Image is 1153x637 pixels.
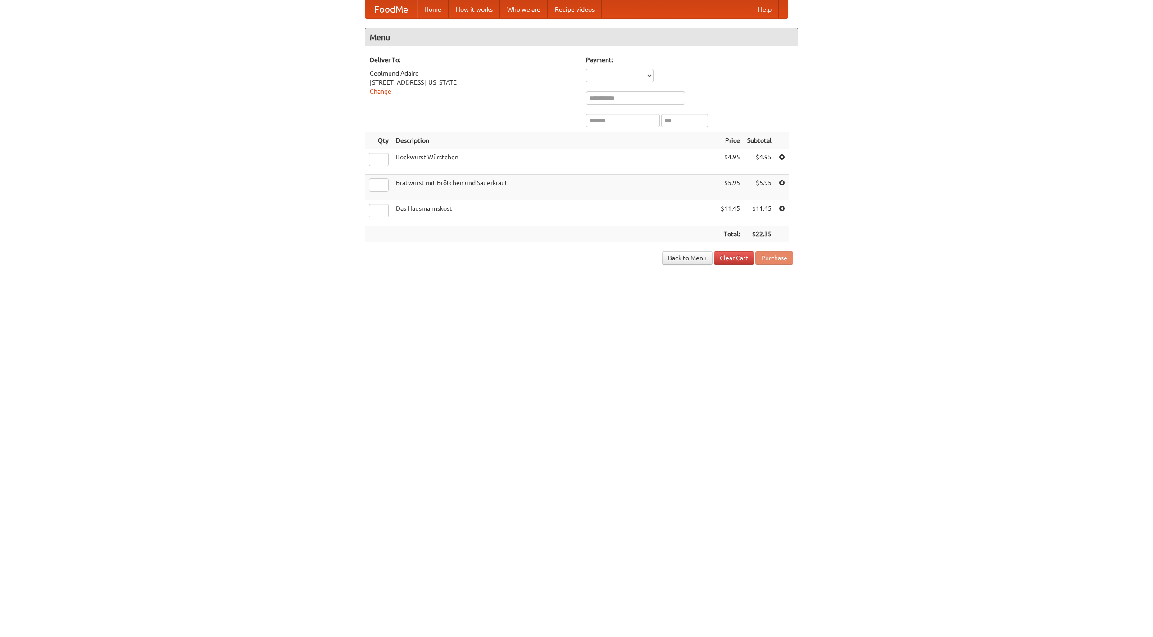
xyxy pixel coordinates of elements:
[370,69,577,78] div: Ceolmund Adaire
[370,55,577,64] h5: Deliver To:
[365,132,392,149] th: Qty
[744,200,775,226] td: $11.45
[717,226,744,243] th: Total:
[370,78,577,87] div: [STREET_ADDRESS][US_STATE]
[717,200,744,226] td: $11.45
[392,175,717,200] td: Bratwurst mit Brötchen und Sauerkraut
[751,0,779,18] a: Help
[717,132,744,149] th: Price
[392,132,717,149] th: Description
[717,175,744,200] td: $5.95
[744,226,775,243] th: $22.35
[662,251,713,265] a: Back to Menu
[586,55,793,64] h5: Payment:
[744,175,775,200] td: $5.95
[365,0,417,18] a: FoodMe
[365,28,798,46] h4: Menu
[417,0,449,18] a: Home
[717,149,744,175] td: $4.95
[548,0,602,18] a: Recipe videos
[714,251,754,265] a: Clear Cart
[744,132,775,149] th: Subtotal
[744,149,775,175] td: $4.95
[755,251,793,265] button: Purchase
[392,200,717,226] td: Das Hausmannskost
[449,0,500,18] a: How it works
[370,88,391,95] a: Change
[392,149,717,175] td: Bockwurst Würstchen
[500,0,548,18] a: Who we are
